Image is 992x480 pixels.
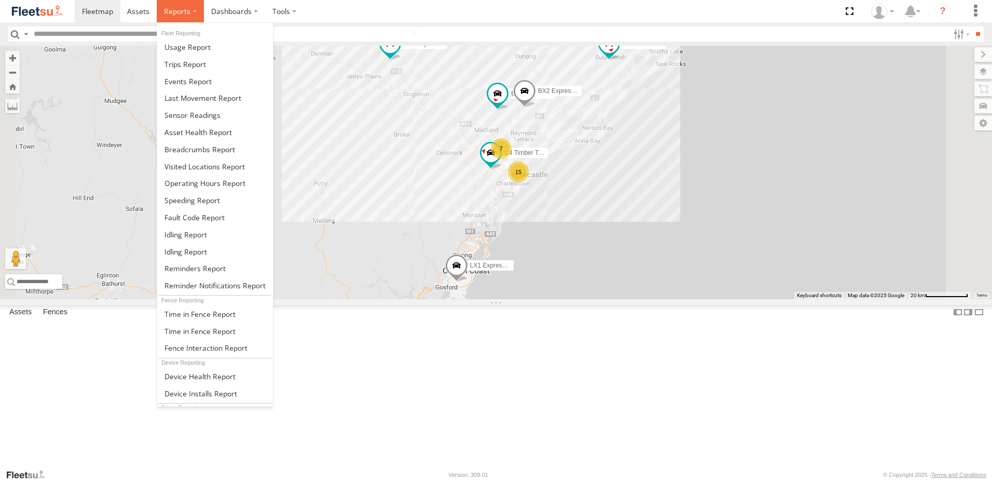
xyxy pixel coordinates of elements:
span: 20 km [911,292,925,298]
a: Service Reminder Notifications Report [157,277,273,294]
a: Time in Fences Report [157,305,273,323]
span: Map data ©2025 Google [848,292,904,298]
span: B1 Timber Truck [511,90,556,98]
a: Time in Fences Report [157,323,273,340]
div: Version: 309.01 [449,472,488,478]
button: Map Scale: 20 km per 79 pixels [907,292,971,299]
label: Measure [5,99,20,113]
label: Dock Summary Table to the Right [963,305,973,320]
a: Full Events Report [157,73,273,90]
a: Device Installs Report [157,385,273,402]
div: © Copyright 2025 - [883,472,986,478]
a: Visit our Website [6,470,53,480]
div: Kelley Adamson [867,4,898,19]
a: Fault Code Report [157,209,273,226]
label: Fences [38,305,73,319]
a: Asset Operating Hours Report [157,175,273,192]
label: Search Query [22,26,30,42]
a: Last Movement Report [157,89,273,106]
a: Idling Report [157,226,273,243]
div: 7 [491,138,512,159]
button: Zoom in [5,51,20,65]
label: Search Filter Options [949,26,972,42]
a: Device Health Report [157,368,273,385]
span: BX2 Express Ute [538,87,585,95]
a: Idling Report [157,243,273,260]
a: Fleet Speed Report [157,192,273,209]
a: Breadcrumbs Report [157,141,273,158]
a: Usage Report [157,38,273,56]
a: Reminders Report [157,260,273,277]
a: Fence Interaction Report [157,340,273,357]
label: Hide Summary Table [974,305,984,320]
a: Terms (opens in new tab) [976,294,987,298]
button: Keyboard shortcuts [797,292,842,299]
a: Terms and Conditions [931,472,986,478]
img: fleetsu-logo-horizontal.svg [10,4,64,18]
label: Assets [4,305,37,319]
label: Dock Summary Table to the Left [953,305,963,320]
span: C4 Timber Truck [504,149,550,156]
a: Visited Locations Report [157,158,273,175]
button: Drag Pegman onto the map to open Street View [5,248,26,269]
button: Zoom Home [5,79,20,94]
label: Map Settings [974,116,992,130]
div: 15 [508,162,529,182]
i: ? [934,3,951,20]
button: Zoom out [5,65,20,79]
a: Asset Health Report [157,124,273,141]
a: Trips Report [157,56,273,73]
a: Sensor Readings [157,106,273,124]
span: LX1 Express Ute [470,262,517,269]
